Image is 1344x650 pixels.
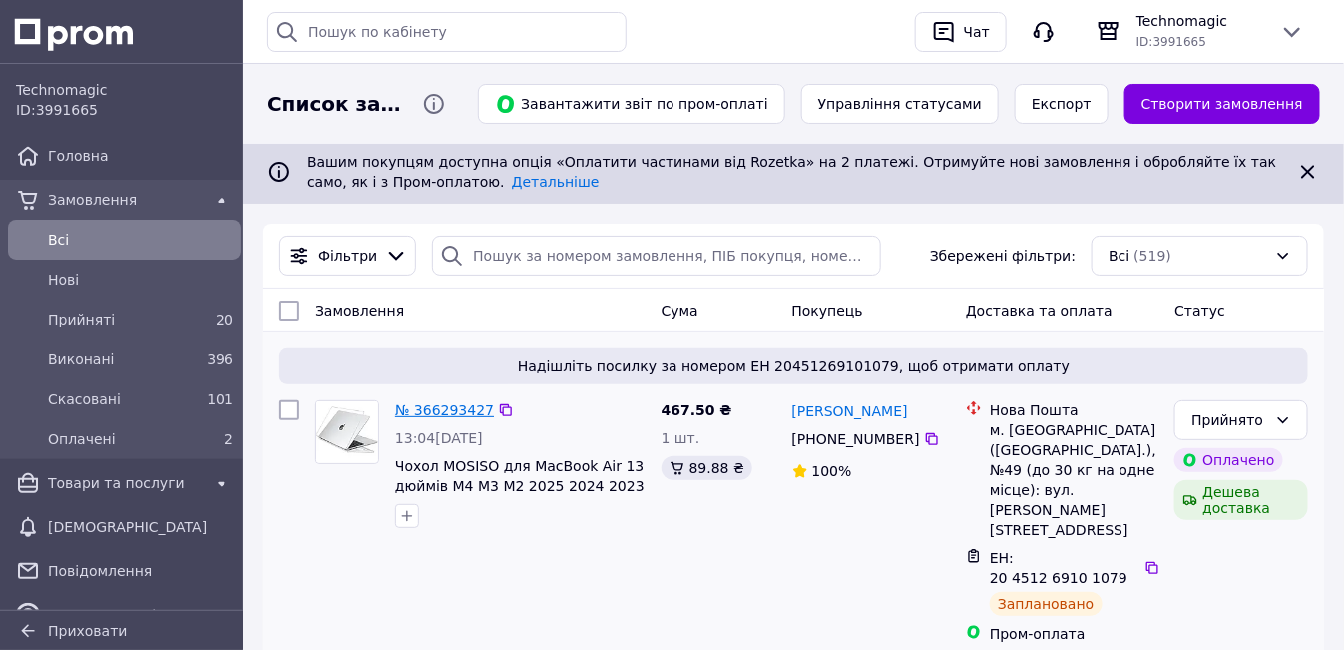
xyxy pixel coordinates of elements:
span: ID: 3991665 [16,102,98,118]
a: [PERSON_NAME] [792,401,908,421]
span: ID: 3991665 [1136,35,1206,49]
span: Головна [48,146,233,166]
div: Заплановано [990,592,1103,616]
span: Статус [1174,303,1225,319]
img: Фото товару [316,401,378,463]
span: [DEMOGRAPHIC_DATA] [48,517,233,537]
span: Приховати [48,623,127,639]
input: Пошук за номером замовлення, ПІБ покупця, номером телефону, Email, номером накладної [432,236,880,276]
span: Виконані [48,349,194,369]
span: Надішліть посилку за номером ЕН 20451269101079, щоб отримати оплату [287,356,1300,376]
span: Замовлення [48,190,202,210]
span: Всi [48,230,233,250]
span: Покупець [792,303,863,319]
a: Створити замовлення [1124,84,1320,124]
span: Вашим покупцям доступна опція «Оплатити частинами від Rozetka» на 2 платежі. Отримуйте нові замов... [307,154,1276,190]
span: Товари та послуги [48,473,202,493]
span: Збережені фільтри: [930,246,1076,266]
div: 89.88 ₴ [662,456,752,480]
div: м. [GEOGRAPHIC_DATA] ([GEOGRAPHIC_DATA].), №49 (до 30 кг на одне місце): вул. [PERSON_NAME][STREE... [990,420,1158,540]
span: Список замовлень [267,90,406,119]
a: Детальніше [512,174,600,190]
span: Technomagic [16,80,233,100]
span: ЕН: 20 4512 6910 1079 [990,550,1127,586]
span: Замовлення [315,303,404,319]
input: Пошук по кабінету [267,12,627,52]
button: Завантажити звіт по пром-оплаті [478,84,785,124]
span: 101 [207,391,233,407]
span: 396 [207,351,233,367]
div: Нова Пошта [990,400,1158,420]
span: Cума [662,303,698,319]
span: 2 [224,431,233,447]
span: (519) [1134,248,1172,264]
span: 13:04[DATE] [395,430,483,446]
button: Чат [915,12,1007,52]
span: 467.50 ₴ [662,402,732,418]
a: Фото товару [315,400,379,464]
div: Дешева доставка [1174,480,1308,520]
div: [PHONE_NUMBER] [788,425,924,453]
div: Чат [960,17,994,47]
span: Нові [48,270,233,290]
span: Повідомлення [48,561,233,581]
span: Доставка та оплата [966,303,1113,319]
div: Пром-оплата [990,624,1158,644]
button: Управління статусами [801,84,999,124]
span: Оплачені [48,429,194,449]
span: 100% [812,463,852,479]
a: Чохол MOSISO для MacBook Air 13 дюймів M4 M3 M2 2025 2024 2023 2022 A3240 A3113 A2681 з Touch ID, [395,458,645,534]
span: Фільтри [318,246,377,266]
span: Technomagic [1136,11,1264,31]
span: Каталог ProSale [48,605,202,625]
button: Експорт [1015,84,1109,124]
div: Оплачено [1174,448,1282,472]
span: 20 [216,312,233,327]
span: Прийняті [48,310,194,329]
span: Всі [1109,246,1129,266]
span: Скасовані [48,389,194,409]
div: Прийнято [1191,409,1267,431]
a: № 366293427 [395,402,494,418]
span: 1 шт. [662,430,700,446]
